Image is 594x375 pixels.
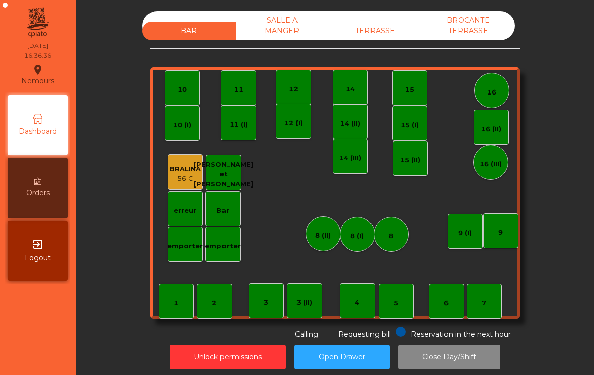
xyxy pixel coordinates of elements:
[170,345,286,369] button: Unlock permissions
[25,5,50,40] img: qpiato
[400,155,420,165] div: 15 (II)
[21,62,54,87] div: Nemours
[230,120,248,130] div: 11 (I)
[355,298,359,308] div: 4
[389,231,393,241] div: 8
[32,64,44,76] i: location_on
[394,298,398,308] div: 5
[444,298,449,308] div: 6
[289,84,298,95] div: 12
[167,241,203,251] div: emporter
[178,85,187,95] div: 10
[350,231,364,241] div: 8 (I)
[174,206,196,216] div: erreur
[26,187,50,198] span: Orders
[411,330,511,339] span: Reservation in the next hour
[296,298,312,308] div: 3 (II)
[315,231,331,241] div: 8 (II)
[236,11,329,40] div: SALLE A MANGER
[212,298,216,308] div: 2
[458,228,472,238] div: 9 (I)
[194,160,253,190] div: [PERSON_NAME] et [PERSON_NAME]
[401,120,419,130] div: 15 (I)
[339,153,361,163] div: 14 (III)
[295,330,318,339] span: Calling
[398,345,500,369] button: Close Day/Shift
[482,298,486,308] div: 7
[170,174,201,184] div: 56 €
[498,228,503,238] div: 9
[170,164,201,174] div: BRALINA
[25,253,51,263] span: Logout
[32,238,44,250] i: exit_to_app
[173,120,191,130] div: 10 (I)
[294,345,390,369] button: Open Drawer
[284,118,303,128] div: 12 (I)
[480,159,502,169] div: 16 (III)
[329,22,422,40] div: TERRASSE
[422,11,515,40] div: BROCANTE TERRASSE
[340,119,360,129] div: 14 (II)
[234,85,243,95] div: 11
[24,51,51,60] div: 16:36:36
[27,41,48,50] div: [DATE]
[216,206,229,216] div: Bar
[174,298,178,308] div: 1
[205,241,241,251] div: emporter
[264,298,268,308] div: 3
[19,126,57,137] span: Dashboard
[481,124,501,134] div: 16 (II)
[142,22,236,40] div: BAR
[405,85,414,95] div: 15
[338,330,391,339] span: Requesting bill
[346,84,355,95] div: 14
[487,87,496,98] div: 16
